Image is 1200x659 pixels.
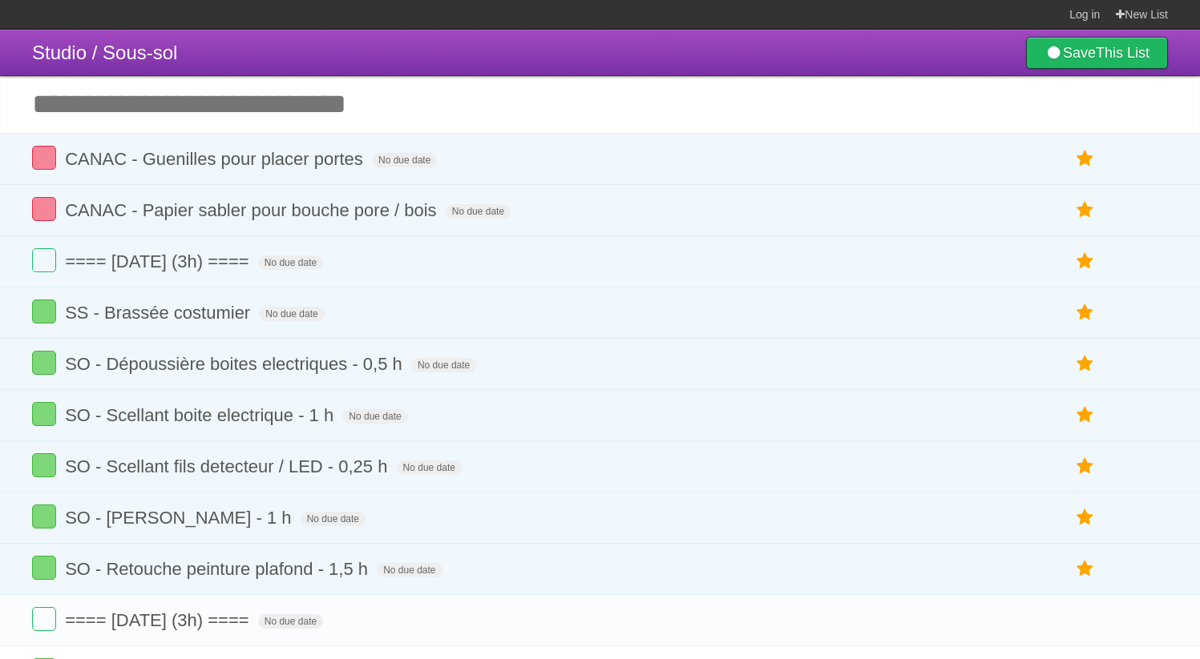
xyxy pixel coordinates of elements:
label: Done [32,248,56,272]
label: Done [32,197,56,221]
span: ==== [DATE] (3h) ==== [65,251,253,271]
span: CANAC - Papier sabler pour bouche pore / bois [65,200,440,220]
span: No due date [301,512,366,526]
span: SO - Scellant fils detecteur / LED - 0,25 h [65,456,391,476]
span: No due date [258,614,323,629]
label: Star task [1070,146,1101,172]
label: Star task [1070,351,1101,377]
span: No due date [377,563,442,577]
label: Done [32,453,56,477]
span: No due date [446,204,511,219]
label: Done [32,299,56,323]
label: Done [32,351,56,375]
label: Done [32,402,56,426]
span: SO - Scellant boite electrique - 1 h [65,405,337,425]
a: SaveThis List [1026,37,1168,69]
span: ==== [DATE] (3h) ==== [65,610,253,630]
label: Star task [1070,197,1101,223]
span: Studio / Sous-sol [32,42,177,63]
label: Star task [1070,402,1101,428]
span: SO - Dépoussière boites electriques - 0,5 h [65,354,406,374]
span: SO - [PERSON_NAME] - 1 h [65,508,295,528]
span: No due date [342,409,407,424]
span: CANAC - Guenilles pour placer portes [65,149,367,169]
span: No due date [258,255,323,270]
label: Done [32,607,56,631]
label: Done [32,556,56,580]
span: No due date [372,153,437,167]
span: SS - Brassée costumier [65,303,254,323]
span: SO - Retouche peinture plafond - 1,5 h [65,559,372,579]
span: No due date [397,460,462,475]
label: Done [32,146,56,170]
label: Star task [1070,556,1101,582]
label: Star task [1070,453,1101,480]
label: Star task [1070,504,1101,531]
b: This List [1096,45,1149,61]
span: No due date [259,307,324,321]
span: No due date [411,358,476,372]
label: Done [32,504,56,528]
label: Star task [1070,248,1101,275]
